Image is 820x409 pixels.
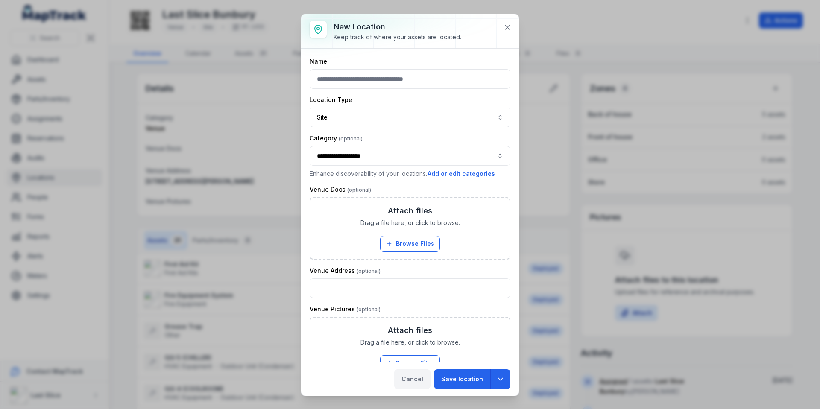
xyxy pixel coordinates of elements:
[310,108,510,127] button: Site
[310,134,363,143] label: Category
[334,21,461,33] h3: New location
[310,169,510,178] p: Enhance discoverability of your locations.
[360,219,460,227] span: Drag a file here, or click to browse.
[310,185,371,194] label: Venue Docs
[310,305,381,313] label: Venue Pictures
[434,369,490,389] button: Save location
[380,236,440,252] button: Browse Files
[388,324,432,336] h3: Attach files
[427,169,495,178] button: Add or edit categories
[310,96,352,104] label: Location Type
[360,338,460,347] span: Drag a file here, or click to browse.
[380,355,440,371] button: Browse Files
[310,57,327,66] label: Name
[388,205,432,217] h3: Attach files
[310,266,381,275] label: Venue Address
[394,369,430,389] button: Cancel
[334,33,461,41] div: Keep track of where your assets are located.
